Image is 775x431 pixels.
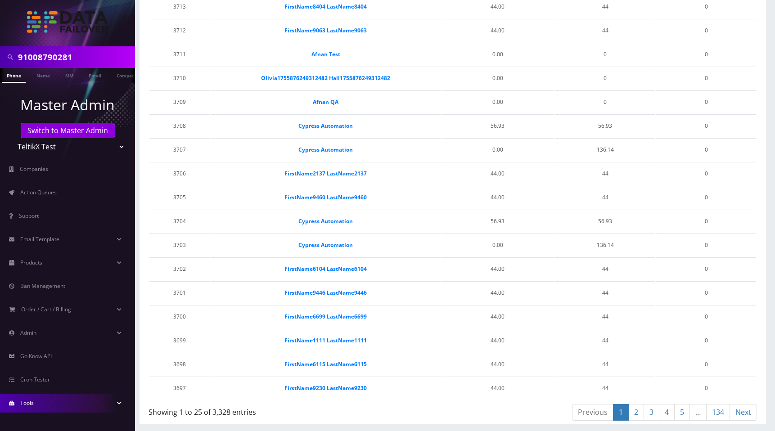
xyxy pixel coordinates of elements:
[442,305,554,328] td: 44.00
[149,281,210,304] td: 3701
[284,27,367,34] strong: FirstName9063 LastName9063
[656,377,756,400] td: 0
[555,353,656,376] td: 44
[442,186,554,209] td: 44.00
[555,210,656,233] td: 56.93
[555,305,656,328] td: 44
[284,170,367,177] strong: FirstName2137 LastName2137
[20,189,57,196] span: Action Queues
[656,162,756,185] td: 0
[656,114,756,137] td: 0
[442,329,554,352] td: 44.00
[149,90,210,113] td: 3709
[442,353,554,376] td: 44.00
[20,329,36,337] span: Admin
[149,19,210,42] td: 3712
[21,123,115,138] a: Switch to Master Admin
[298,122,353,130] a: Cypress Automation
[284,360,367,368] a: FirstName6115 LastName6115
[555,233,656,256] td: 136.14
[659,404,675,421] a: 4
[149,329,210,352] td: 3699
[555,329,656,352] td: 44
[20,165,48,173] span: Companies
[149,186,210,209] td: 3705
[613,404,629,421] a: 1
[20,259,42,266] span: Products
[149,403,446,418] div: Showing 1 to 25 of 3,328 entries
[84,68,106,82] a: Email
[555,90,656,113] td: 0
[656,90,756,113] td: 0
[730,404,757,421] a: Next
[656,353,756,376] td: 0
[32,68,54,82] a: Name
[19,212,39,220] span: Support
[442,210,554,233] td: 56.93
[656,281,756,304] td: 0
[656,329,756,352] td: 0
[298,217,353,225] a: Cypress Automation
[442,377,554,400] td: 44.00
[313,98,338,106] a: Afnan QA
[284,313,367,320] a: FirstName6699 LastName6699
[284,384,367,392] a: FirstName9230 LastName9230
[298,241,353,249] a: Cypress Automation
[20,376,50,383] span: Cron Tester
[284,289,367,296] strong: FirstName9446 LastName9446
[656,186,756,209] td: 0
[311,50,340,58] a: Afnan Test
[149,43,210,66] td: 3711
[555,281,656,304] td: 44
[20,399,34,407] span: Tools
[442,233,554,256] td: 0.00
[20,235,59,243] span: Email Template
[284,193,367,201] a: FirstName9460 LastName9460
[20,282,65,290] span: Ban Management
[656,19,756,42] td: 0
[284,265,367,273] strong: FirstName6104 LastName6104
[628,404,644,421] a: 2
[149,138,210,161] td: 3707
[261,74,390,82] strong: Olivia1755876249312482 Hall1755876249312482
[706,404,730,421] a: 134
[2,68,26,83] a: Phone
[656,67,756,90] td: 0
[442,67,554,90] td: 0.00
[442,90,554,113] td: 0.00
[656,43,756,66] td: 0
[284,3,367,10] a: FirstName8404 LastName8404
[149,377,210,400] td: 3697
[112,68,142,82] a: Company
[656,233,756,256] td: 0
[555,19,656,42] td: 44
[555,162,656,185] td: 44
[674,404,690,421] a: 5
[442,138,554,161] td: 0.00
[555,186,656,209] td: 44
[284,337,367,344] a: FirstName1111 LastName1111
[656,257,756,280] td: 0
[442,162,554,185] td: 44.00
[656,210,756,233] td: 0
[442,257,554,280] td: 44.00
[555,257,656,280] td: 44
[149,353,210,376] td: 3698
[644,404,659,421] a: 3
[18,49,133,66] input: Search in Company
[689,404,707,421] a: …
[656,305,756,328] td: 0
[21,305,71,313] span: Order / Cart / Billing
[61,68,78,82] a: SIM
